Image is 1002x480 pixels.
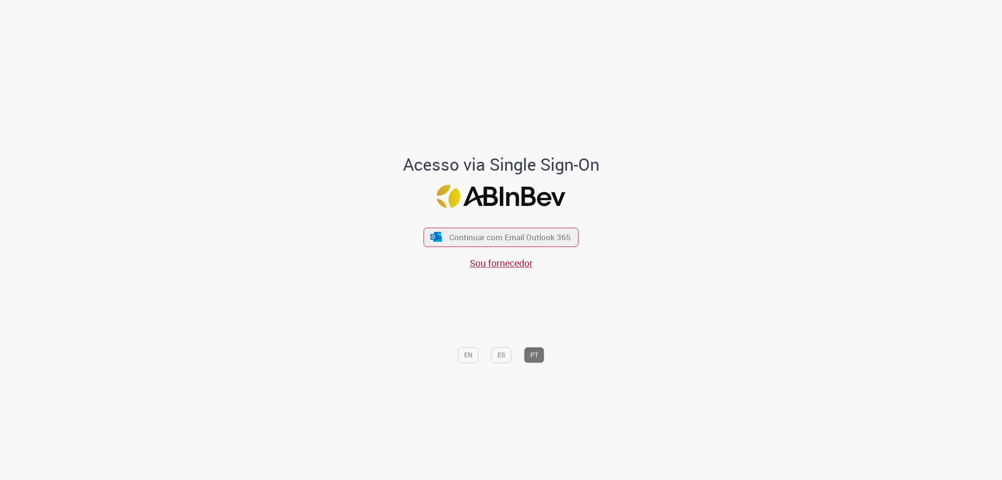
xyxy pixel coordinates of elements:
img: ícone Azure/Microsoft 360 [429,232,443,242]
button: PT [524,347,544,363]
h1: Acesso via Single Sign-On [371,155,631,174]
button: EN [458,347,479,363]
img: Logo ABInBev [437,185,566,208]
button: ES [491,347,512,363]
span: Continuar com Email Outlook 365 [449,232,571,243]
button: ícone Azure/Microsoft 360 Continuar com Email Outlook 365 [424,228,579,247]
a: Sou fornecedor [470,257,533,269]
